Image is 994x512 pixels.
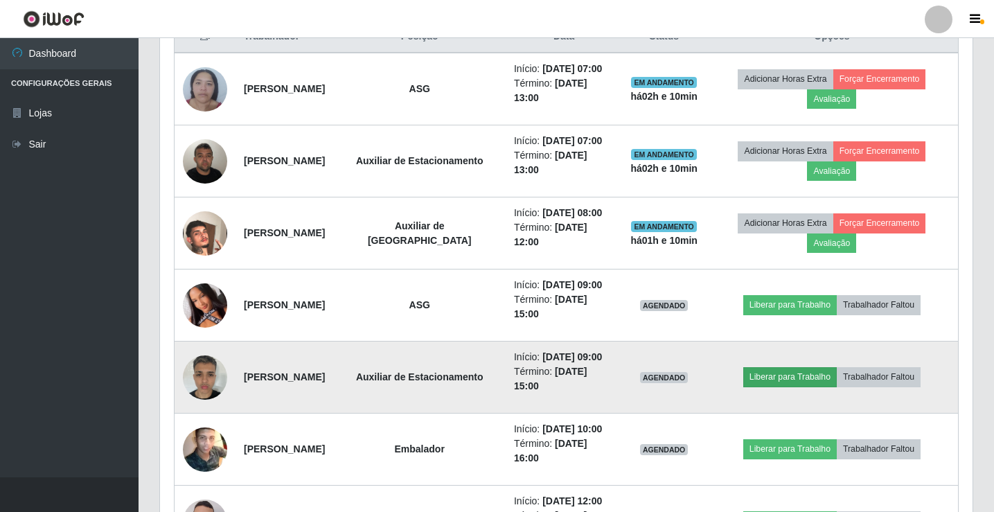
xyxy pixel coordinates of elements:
[542,63,602,74] time: [DATE] 07:00
[23,10,85,28] img: CoreUI Logo
[183,256,227,354] img: 1747137437507.jpeg
[244,83,325,94] strong: [PERSON_NAME]
[514,364,614,394] li: Término:
[630,235,698,246] strong: há 01 h e 10 min
[640,372,689,383] span: AGENDADO
[833,69,926,89] button: Forçar Encerramento
[395,443,445,454] strong: Embalador
[514,278,614,292] li: Início:
[368,220,472,246] strong: Auxiliar de [GEOGRAPHIC_DATA]
[183,348,227,407] img: 1753187317343.jpeg
[542,135,602,146] time: [DATE] 07:00
[640,300,689,311] span: AGENDADO
[630,91,698,102] strong: há 02 h e 10 min
[514,62,614,76] li: Início:
[837,439,921,459] button: Trabalhador Faltou
[514,436,614,466] li: Término:
[514,134,614,148] li: Início:
[514,220,614,249] li: Término:
[183,60,227,118] img: 1751112478623.jpeg
[244,299,325,310] strong: [PERSON_NAME]
[514,76,614,105] li: Término:
[244,227,325,238] strong: [PERSON_NAME]
[356,155,483,166] strong: Auxiliar de Estacionamento
[409,83,430,94] strong: ASG
[738,69,833,89] button: Adicionar Horas Extra
[807,233,856,253] button: Avaliação
[631,221,697,232] span: EM ANDAMENTO
[743,439,837,459] button: Liberar para Trabalho
[833,213,926,233] button: Forçar Encerramento
[356,371,483,382] strong: Auxiliar de Estacionamento
[738,141,833,161] button: Adicionar Horas Extra
[514,206,614,220] li: Início:
[542,423,602,434] time: [DATE] 10:00
[833,141,926,161] button: Forçar Encerramento
[631,77,697,88] span: EM ANDAMENTO
[183,194,227,273] img: 1726002463138.jpeg
[409,299,430,310] strong: ASG
[244,443,325,454] strong: [PERSON_NAME]
[640,444,689,455] span: AGENDADO
[514,148,614,177] li: Término:
[738,213,833,233] button: Adicionar Horas Extra
[743,295,837,315] button: Liberar para Trabalho
[630,163,698,174] strong: há 02 h e 10 min
[542,207,602,218] time: [DATE] 08:00
[244,371,325,382] strong: [PERSON_NAME]
[183,422,227,477] img: 1716941011713.jpeg
[542,495,602,506] time: [DATE] 12:00
[514,292,614,321] li: Término:
[743,367,837,387] button: Liberar para Trabalho
[837,295,921,315] button: Trabalhador Faltou
[807,161,856,181] button: Avaliação
[514,350,614,364] li: Início:
[183,132,227,191] img: 1714957062897.jpeg
[837,367,921,387] button: Trabalhador Faltou
[542,279,602,290] time: [DATE] 09:00
[542,351,602,362] time: [DATE] 09:00
[244,155,325,166] strong: [PERSON_NAME]
[631,149,697,160] span: EM ANDAMENTO
[514,494,614,509] li: Início:
[807,89,856,109] button: Avaliação
[514,422,614,436] li: Início:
